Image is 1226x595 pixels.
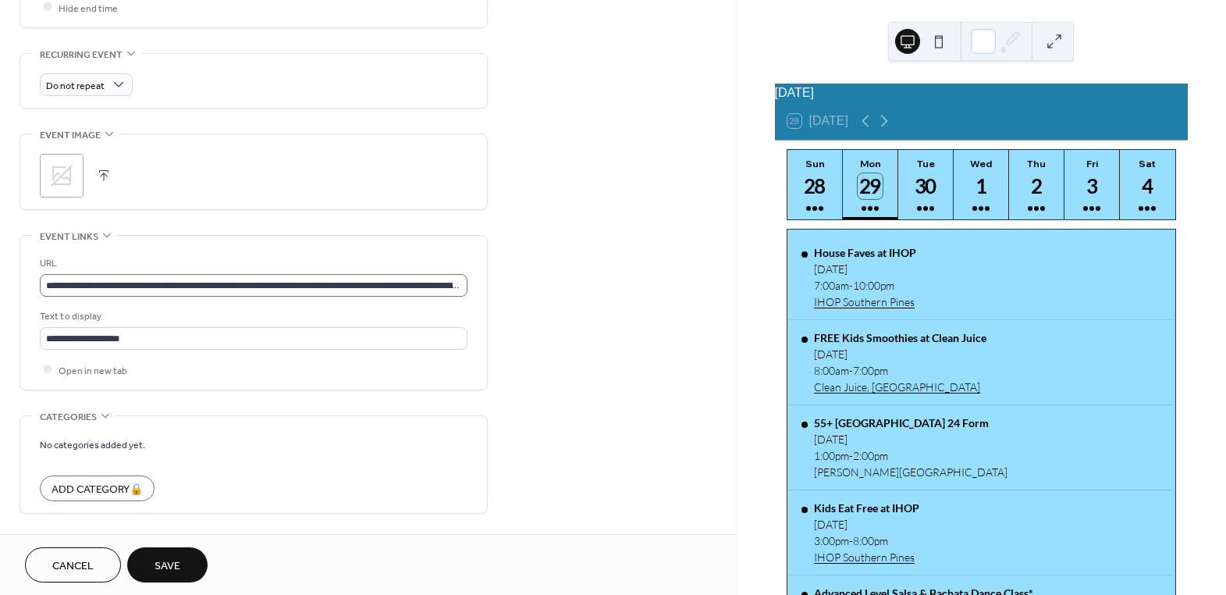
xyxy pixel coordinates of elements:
[814,465,1007,479] div: [PERSON_NAME][GEOGRAPHIC_DATA]
[853,534,888,547] span: 8:00pm
[814,364,849,377] span: 8:00am
[775,84,1188,102] div: [DATE]
[1024,173,1050,199] div: 2
[814,295,916,308] a: IHOP Southern Pines
[848,158,894,169] div: Mon
[787,150,843,219] button: Sun28
[1079,173,1105,199] div: 3
[814,550,919,564] a: IHOP Southern Pines
[25,547,121,583] button: Cancel
[858,173,883,199] div: 29
[1069,158,1115,169] div: Fri
[802,173,828,199] div: 28
[1135,173,1160,199] div: 4
[853,449,888,462] span: 2:00pm
[814,416,1007,429] div: 55+ [GEOGRAPHIC_DATA] 24 Form
[814,262,916,276] div: [DATE]
[52,558,94,575] span: Cancel
[40,229,98,245] span: Event links
[958,158,1004,169] div: Wed
[898,150,954,219] button: Tue30
[903,158,949,169] div: Tue
[40,409,97,426] span: Categories
[40,255,464,272] div: URL
[40,154,84,198] div: ;
[968,173,994,199] div: 1
[40,308,464,325] div: Text to display
[155,558,180,575] span: Save
[814,380,986,394] a: Clean Juice, [GEOGRAPHIC_DATA]
[1120,150,1175,219] button: Sat4
[814,433,1007,446] div: [DATE]
[849,534,853,547] span: -
[40,127,101,144] span: Event image
[853,279,894,292] span: 10:00pm
[814,347,986,361] div: [DATE]
[1064,150,1120,219] button: Fri3
[954,150,1009,219] button: Wed1
[1125,158,1171,169] div: Sat
[1009,150,1064,219] button: Thu2
[843,150,898,219] button: Mon29
[792,158,838,169] div: Sun
[849,279,853,292] span: -
[814,501,919,515] div: Kids Eat Free at IHOP
[913,173,939,199] div: 30
[814,449,849,462] span: 1:00pm
[849,449,853,462] span: -
[46,77,105,94] span: Do not repeat
[814,279,849,292] span: 7:00am
[1014,158,1060,169] div: Thu
[59,362,127,379] span: Open in new tab
[849,364,853,377] span: -
[814,246,916,259] div: House Faves at IHOP
[127,547,208,583] button: Save
[814,518,919,531] div: [DATE]
[40,436,145,453] span: No categories added yet.
[853,364,888,377] span: 7:00pm
[814,534,849,547] span: 3:00pm
[40,533,62,549] span: RSVP
[814,331,986,344] div: FREE Kids Smoothies at Clean Juice
[40,47,123,63] span: Recurring event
